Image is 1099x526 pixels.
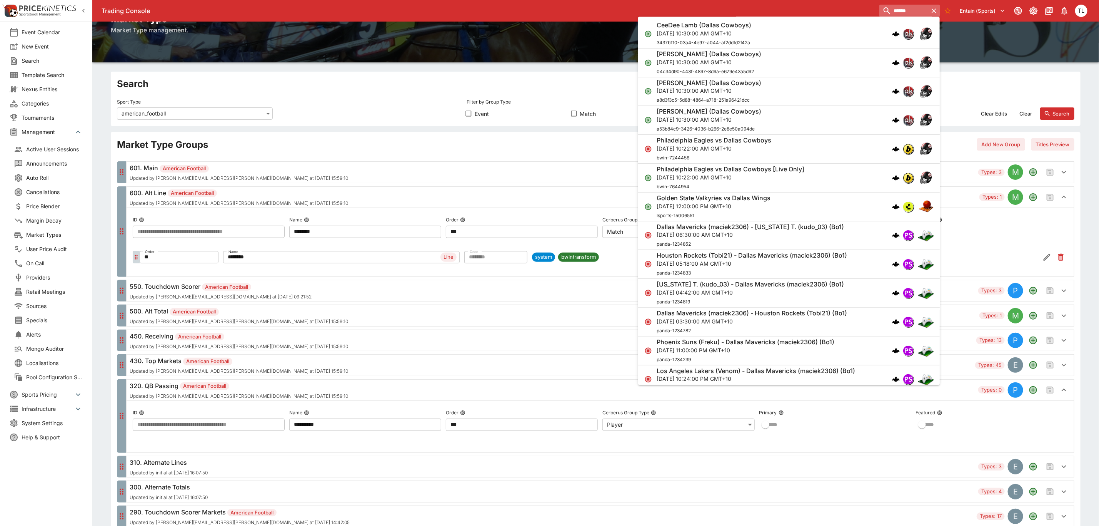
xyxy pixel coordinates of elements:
[130,201,348,206] span: Updated by [PERSON_NAME][EMAIL_ADDRESS][PERSON_NAME][DOMAIN_NAME] at [DATE] 15:59:10
[26,273,83,281] span: Providers
[657,194,770,202] h6: Golden State Valkyries vs Dallas Wings
[978,463,1005,471] span: Types: 3
[644,376,652,384] svg: Closed
[657,69,754,74] span: 04c34d90-443f-4897-8d9a-e679e43a5d92
[657,317,847,325] p: [DATE] 03:30:00 AM GMT+10
[892,146,900,153] div: cerberus
[227,509,277,517] span: American Football
[892,59,900,67] img: logo-cerberus.svg
[26,359,83,367] span: Localisations
[903,86,914,97] div: pricekinetics
[903,115,914,126] div: pricekinetics
[130,381,348,390] h6: 320. QB Passing
[175,333,224,341] span: American Football
[26,231,83,239] span: Market Types
[2,3,18,18] img: PriceKinetics Logo
[916,409,936,416] p: Featured
[644,30,652,38] svg: Open
[130,282,312,291] h6: 550. Touchdown Scorer
[892,376,900,384] img: logo-cerberus.svg
[903,374,914,385] div: pandascore
[1043,485,1057,499] span: Save changes to the Market Type group
[22,128,73,136] span: Management
[26,345,83,353] span: Mongo Auditor
[657,367,855,375] h6: Los Angeles Lakers (Venom) - Dallas Mavericks (maciek2306) (Bo1)
[657,79,761,87] h6: [PERSON_NAME] (Dallas Cowboys)
[26,145,83,153] span: Active User Sessions
[289,409,302,416] p: Name
[117,139,208,151] h2: Market Type Groups
[918,55,934,70] img: american_football.png
[978,488,1005,496] span: Types: 4
[657,40,750,45] span: 3437b110-03a4-4e97-a044-af2ddfd2f42a
[657,375,855,383] p: [DATE] 10:24:00 PM GMT+10
[26,288,83,296] span: Retail Meetings
[918,26,934,42] img: american_football.png
[903,28,914,39] div: pricekinetics
[903,58,913,68] img: pricekinetics.png
[759,409,777,416] p: Primary
[892,117,900,124] img: logo-cerberus.svg
[903,87,913,97] img: pricekinetics.png
[602,216,649,223] p: Cerberus Group Type
[918,343,934,358] img: esports.png
[558,253,599,261] span: bwintransform
[117,107,273,120] div: american_football
[1026,358,1040,372] button: Add a new Market type to the group
[657,241,691,247] span: panda-1234852
[1008,164,1023,180] div: MATCH
[1042,4,1056,18] button: Documentation
[644,261,652,268] svg: Closed
[657,165,804,173] h6: Philadelphia Eagles vs Dallas Cowboys [Live Only]
[1043,284,1057,298] span: Save changes to the Market Type group
[657,260,847,268] p: [DATE] 05:18:00 AM GMT+10
[22,99,83,107] span: Categories
[130,307,348,316] h6: 500. Alt Total
[22,419,83,427] span: System Settings
[1026,165,1040,179] button: Add a new Market type to the group
[22,42,83,50] span: New Event
[130,394,348,399] span: Updated by [PERSON_NAME][EMAIL_ADDRESS][PERSON_NAME][DOMAIN_NAME] at [DATE] 15:59:10
[892,261,900,268] div: cerberus
[130,470,208,476] span: Updated by initial at [DATE] 16:07:50
[602,226,754,238] div: Match
[117,99,141,105] p: Sport Type
[460,217,465,223] button: Order
[977,138,1025,151] button: Add New Group
[892,117,900,124] div: cerberus
[446,216,459,223] p: Order
[1026,284,1040,298] button: Add a new Market type to the group
[22,85,83,93] span: Nexus Entities
[170,308,219,316] span: American Football
[1008,308,1023,323] div: MATCH
[1043,165,1057,179] span: Save changes to the Market Type group
[26,259,83,267] span: On Call
[130,294,312,300] span: Updated by [PERSON_NAME][EMAIL_ADDRESS][DOMAIN_NAME] at [DATE] 09:21:52
[903,317,913,327] img: pandascore.png
[133,216,137,223] p: ID
[892,376,900,384] div: cerberus
[1011,4,1025,18] button: Connected to PK
[903,173,913,183] img: bwin.png
[1026,383,1040,397] button: Add a new Market type to the group
[979,193,1005,201] span: Types: 1
[1026,333,1040,347] button: Add a new Market type to the group
[1008,382,1023,398] div: PLAYER
[892,174,900,182] div: cerberus
[145,248,155,256] label: Order
[903,317,914,327] div: pandascore
[532,253,555,261] span: system
[1043,309,1057,323] span: Save changes to the Market Type group
[903,345,914,356] div: pandascore
[918,286,934,301] img: esports.png
[657,223,844,231] h6: Dallas Mavericks (maciek2306) - [US_STATE] T. (kudo_03) (Bo1)
[133,409,137,416] p: ID
[1008,357,1023,373] div: EVENT
[139,410,144,415] button: ID
[644,290,652,297] svg: Closed
[892,347,900,355] div: cerberus
[657,231,844,239] p: [DATE] 06:30:00 AM GMT+10
[903,144,914,155] div: bwin
[202,283,251,291] span: American Football
[978,287,1005,295] span: Types: 3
